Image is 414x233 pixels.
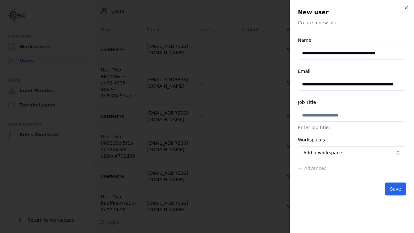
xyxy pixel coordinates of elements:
[298,8,406,17] h2: New user
[298,100,316,105] label: Job Title
[303,150,348,156] span: Add a workspace …
[298,69,310,74] label: Email
[298,124,406,131] p: Enter job title.
[298,38,311,43] label: Name
[304,166,327,171] span: Advanced
[298,19,406,26] p: Create a new user.
[385,183,406,195] button: Save
[298,137,325,142] label: Workspaces
[298,165,327,172] button: Advanced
